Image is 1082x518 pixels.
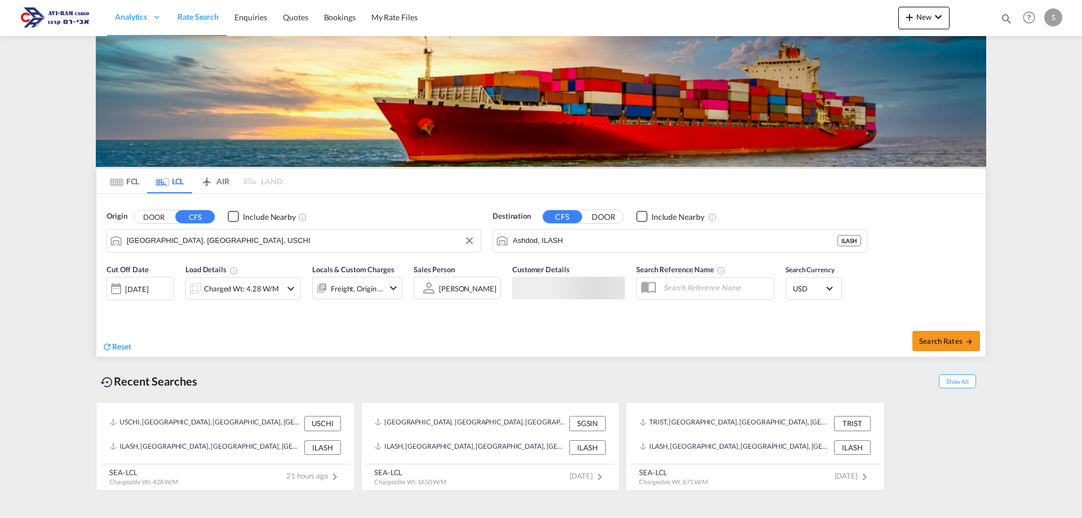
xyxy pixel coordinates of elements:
[375,440,566,455] div: ILASH, Ashdod, Israel, Levante, Middle East
[593,470,606,484] md-icon: icon-chevron-right
[107,229,481,252] md-input-container: Chicago, IL, USCHI
[331,281,384,296] div: Freight Origin Destination
[100,375,114,389] md-icon: icon-backup-restore
[513,232,837,249] input: Search by Port
[192,169,237,193] md-tab-item: AIR
[835,471,871,480] span: [DATE]
[651,211,704,223] div: Include Nearby
[361,402,620,491] recent-search-card: [GEOGRAPHIC_DATA], [GEOGRAPHIC_DATA], [GEOGRAPHIC_DATA], [GEOGRAPHIC_DATA], [GEOGRAPHIC_DATA] SGS...
[134,210,174,223] button: DOOR
[102,342,112,352] md-icon: icon-refresh
[96,36,986,167] img: LCL+%26+FCL+BACKGROUND.png
[640,440,831,455] div: ILASH, Ashdod, Israel, Levante, Middle East
[639,478,708,485] span: Chargeable Wt. 8.71 W/M
[298,212,307,222] md-icon: Unchecked: Ignores neighbouring ports when fetching rates.Checked : Includes neighbouring ports w...
[96,402,355,491] recent-search-card: USCHI, [GEOGRAPHIC_DATA], [GEOGRAPHIC_DATA], [GEOGRAPHIC_DATA], [GEOGRAPHIC_DATA], [GEOGRAPHIC_DA...
[512,265,569,274] span: Customer Details
[912,331,980,351] button: Search Ratesicon-arrow-right
[834,440,871,455] div: ILASH
[1019,8,1044,28] div: Help
[1000,12,1013,29] div: icon-magnify
[1000,12,1013,25] md-icon: icon-magnify
[229,266,238,275] md-icon: Chargeable Weight
[569,416,606,431] div: SGSIN
[371,12,418,22] span: My Rate Files
[636,211,704,223] md-checkbox: Checkbox No Ink
[1044,8,1062,26] div: S
[312,277,402,299] div: Freight Origin Destinationicon-chevron-down
[717,266,726,275] md-icon: Your search will be saved by the below given name
[284,282,298,295] md-icon: icon-chevron-down
[17,5,93,30] img: 166978e0a5f911edb4280f3c7a976193.png
[283,12,308,22] span: Quotes
[102,341,131,353] div: icon-refreshReset
[304,440,341,455] div: ILASH
[96,194,986,357] div: Origin DOOR CFS Checkbox No InkUnchecked: Ignores neighbouring ports when fetching rates.Checked ...
[109,467,178,477] div: SEA-LCL
[185,265,238,274] span: Load Details
[834,416,871,431] div: TRIST
[96,369,202,394] div: Recent Searches
[640,416,831,431] div: TRIST, Istanbul, Türkiye, South West Asia, Asia Pacific
[903,10,916,24] md-icon: icon-plus 400-fg
[584,210,623,223] button: DOOR
[304,416,341,431] div: USCHI
[312,265,394,274] span: Locals & Custom Charges
[569,440,606,455] div: ILASH
[543,210,582,223] button: CFS
[414,265,455,274] span: Sales Person
[112,342,131,351] span: Reset
[328,470,342,484] md-icon: icon-chevron-right
[387,281,400,295] md-icon: icon-chevron-down
[786,265,835,274] span: Search Currency
[708,212,717,222] md-icon: Unchecked: Ignores neighbouring ports when fetching rates.Checked : Includes neighbouring ports w...
[639,467,708,477] div: SEA-LCL
[932,10,945,24] md-icon: icon-chevron-down
[102,169,282,193] md-pagination-wrapper: Use the left and right arrow keys to navigate between tabs
[125,284,148,294] div: [DATE]
[898,7,950,29] button: icon-plus 400-fgNewicon-chevron-down
[965,338,973,346] md-icon: icon-arrow-right
[175,210,215,223] button: CFS
[147,169,192,193] md-tab-item: LCL
[324,12,356,22] span: Bookings
[493,229,867,252] md-input-container: Ashdod, ILASH
[1019,8,1039,27] span: Help
[626,402,885,491] recent-search-card: TRIST, [GEOGRAPHIC_DATA], [GEOGRAPHIC_DATA], [GEOGRAPHIC_DATA], [GEOGRAPHIC_DATA] TRISTILASH, [GE...
[110,416,301,431] div: USCHI, Chicago, IL, United States, North America, Americas
[461,232,478,249] button: Clear Input
[102,169,147,193] md-tab-item: FCL
[493,211,531,222] span: Destination
[374,478,446,485] span: Chargeable Wt. 14.50 W/M
[107,211,127,222] span: Origin
[570,471,606,480] span: [DATE]
[204,281,279,296] div: Charged Wt: 4.28 W/M
[837,235,861,246] div: ILASH
[228,211,296,223] md-checkbox: Checkbox No Ink
[793,284,824,294] span: USD
[286,471,342,480] span: 21 hours ago
[658,279,774,296] input: Search Reference Name
[939,374,976,388] span: Show All
[107,277,174,300] div: [DATE]
[858,470,871,484] md-icon: icon-chevron-right
[107,265,149,274] span: Cut Off Date
[185,277,301,300] div: Charged Wt: 4.28 W/Micon-chevron-down
[234,12,267,22] span: Enquiries
[243,211,296,223] div: Include Nearby
[919,337,973,346] span: Search Rates
[438,280,498,296] md-select: Sales Person: SAAR ZEHAVIAN
[374,467,446,477] div: SEA-LCL
[439,284,496,293] div: [PERSON_NAME]
[127,232,475,249] input: Search by Port
[200,175,214,183] md-icon: icon-airplane
[109,478,178,485] span: Chargeable Wt. 4.28 W/M
[903,12,945,21] span: New
[792,280,836,296] md-select: Select Currency: $ USDUnited States Dollar
[107,299,115,315] md-datepicker: Select
[110,440,301,455] div: ILASH, Ashdod, Israel, Levante, Middle East
[375,416,566,431] div: SGSIN, Singapore, Singapore, South East Asia, Asia Pacific
[636,265,726,274] span: Search Reference Name
[178,12,219,21] span: Rate Search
